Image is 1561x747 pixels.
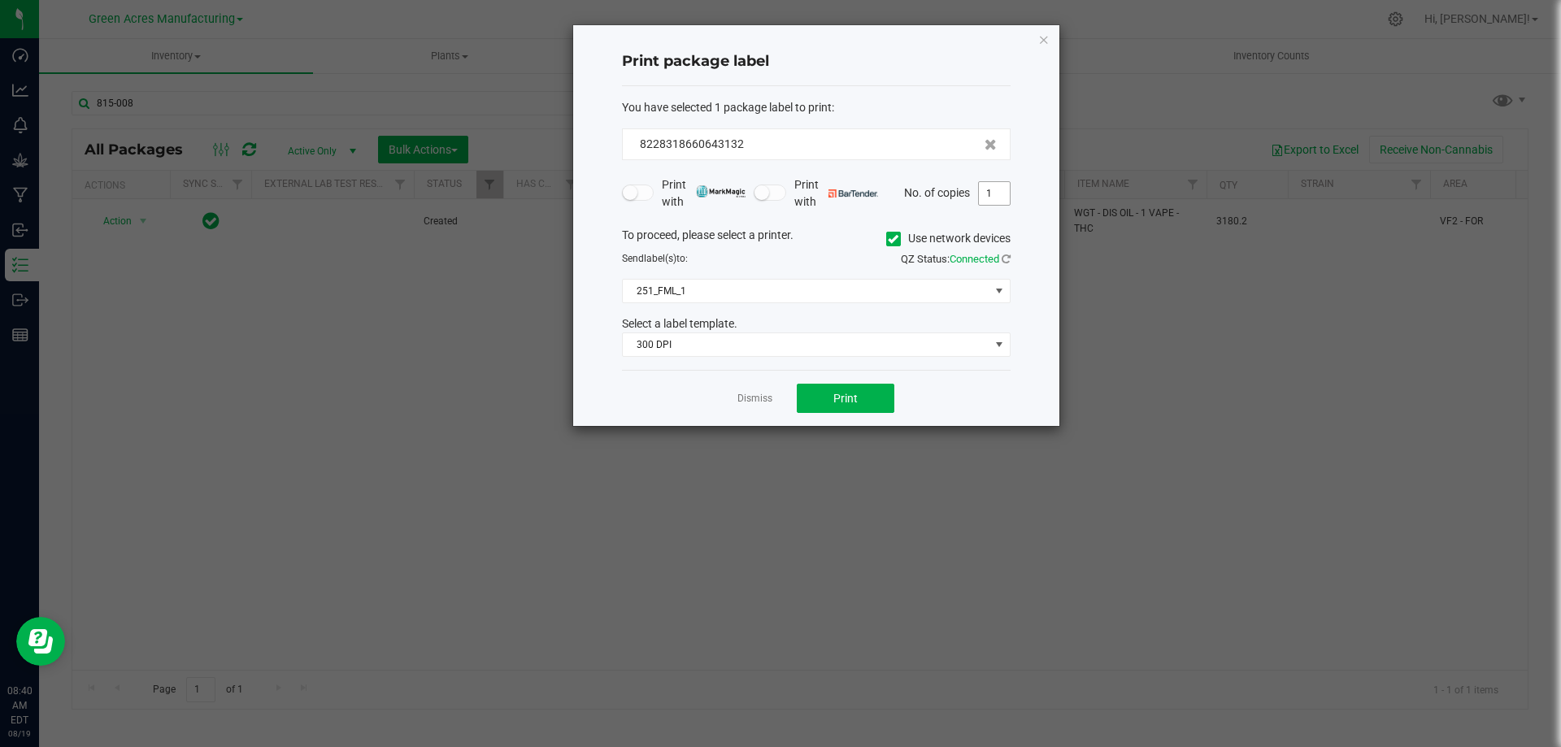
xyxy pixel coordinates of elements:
div: To proceed, please select a printer. [610,227,1023,251]
span: QZ Status: [901,253,1011,265]
h4: Print package label [622,51,1011,72]
span: You have selected 1 package label to print [622,101,832,114]
img: bartender.png [828,189,878,198]
span: Print with [794,176,878,211]
span: 300 DPI [623,333,989,356]
span: Print [833,392,858,405]
label: Use network devices [886,230,1011,247]
a: Dismiss [737,392,772,406]
div: Select a label template. [610,315,1023,332]
span: Send to: [622,253,688,264]
span: Connected [950,253,999,265]
button: Print [797,384,894,413]
span: 251_FML_1 [623,280,989,302]
span: Print with [662,176,746,211]
div: : [622,99,1011,116]
span: No. of copies [904,185,970,198]
img: mark_magic_cybra.png [696,185,746,198]
span: label(s) [644,253,676,264]
span: 8228318660643132 [640,137,744,150]
iframe: Resource center [16,617,65,666]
